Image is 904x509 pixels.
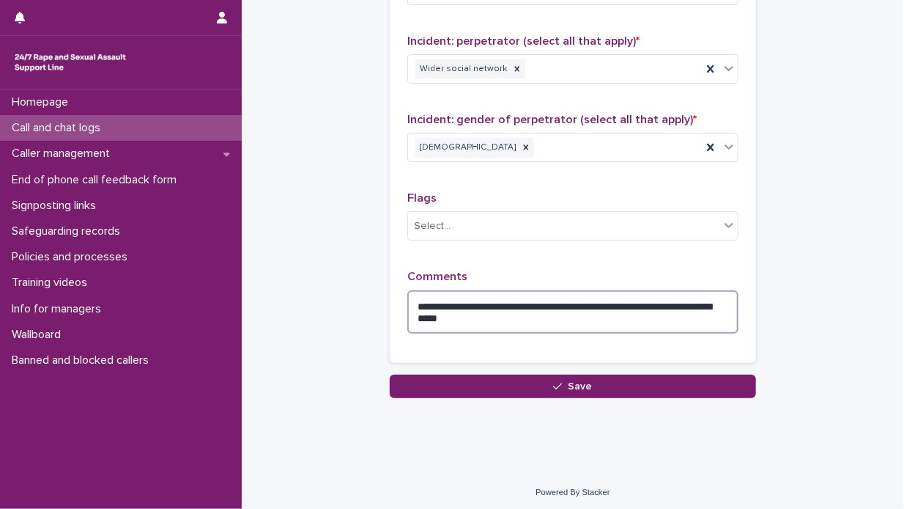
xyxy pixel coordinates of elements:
[6,224,132,238] p: Safeguarding records
[415,138,518,158] div: [DEMOGRAPHIC_DATA]
[12,48,129,77] img: rhQMoQhaT3yELyF149Cw
[536,488,610,497] a: Powered By Stacker
[415,59,509,79] div: Wider social network
[390,375,756,398] button: Save
[6,121,112,135] p: Call and chat logs
[6,328,73,342] p: Wallboard
[568,381,593,392] span: Save
[6,199,108,213] p: Signposting links
[6,276,99,290] p: Training videos
[407,114,697,125] span: Incident: gender of perpetrator (select all that apply)
[6,302,113,316] p: Info for managers
[6,173,188,187] p: End of phone call feedback form
[6,354,160,367] p: Banned and blocked callers
[407,192,437,204] span: Flags
[6,250,139,264] p: Policies and processes
[407,271,467,282] span: Comments
[407,35,640,47] span: Incident: perpetrator (select all that apply)
[6,147,122,161] p: Caller management
[414,219,451,234] div: Select...
[6,95,80,109] p: Homepage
